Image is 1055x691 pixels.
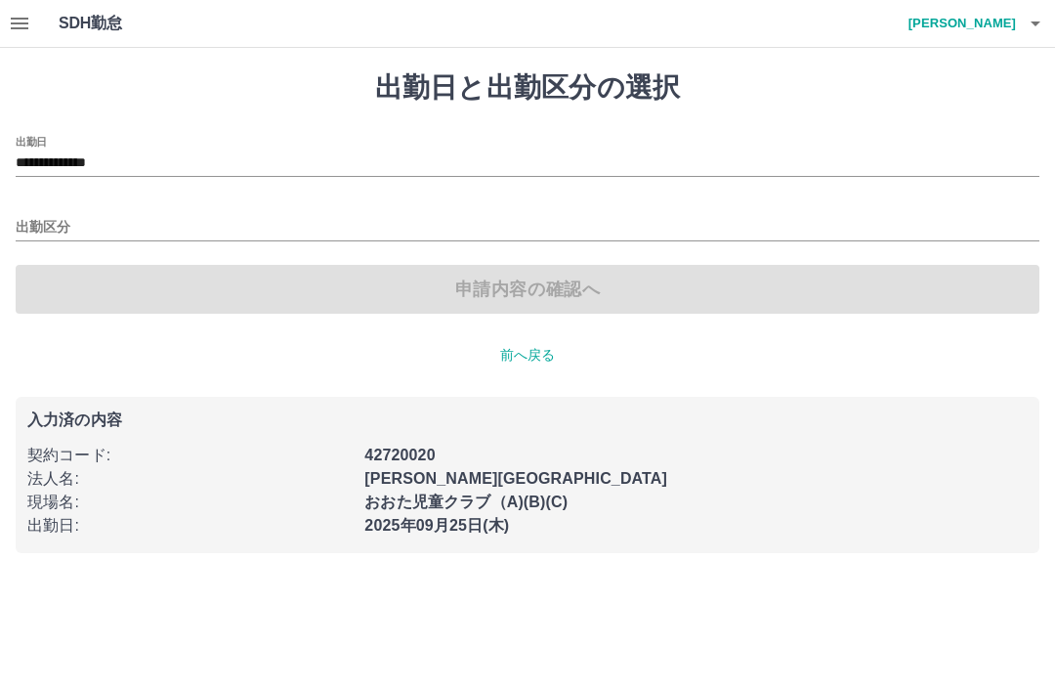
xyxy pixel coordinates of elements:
[27,514,353,538] p: 出勤日 :
[364,494,568,510] b: おおた児童クラブ（A)(B)(C)
[27,444,353,467] p: 契約コード :
[16,134,47,149] label: 出勤日
[27,491,353,514] p: 現場名 :
[364,517,509,534] b: 2025年09月25日(木)
[27,467,353,491] p: 法人名 :
[16,71,1039,105] h1: 出勤日と出勤区分の選択
[16,345,1039,366] p: 前へ戻る
[27,412,1028,428] p: 入力済の内容
[364,470,667,487] b: [PERSON_NAME][GEOGRAPHIC_DATA]
[364,447,435,463] b: 42720020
